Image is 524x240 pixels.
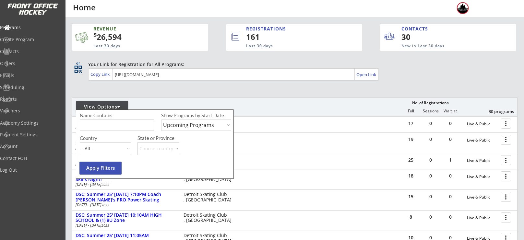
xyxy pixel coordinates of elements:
div: DSC: Summer 25' [DATE] 10:10AM HIGH SCHOOL & (1) 8U Zone [76,212,177,223]
div: [DATE] - [DATE] [76,125,175,129]
div: Name Contains [80,113,131,118]
div: 0 [441,174,460,178]
button: more_vert [501,192,511,202]
div: [DATE] - [DATE] [76,203,175,207]
div: Copy Link [90,71,111,77]
div: 25 [401,158,421,162]
div: Live & Public [467,195,497,200]
div: Detroit Skating Club , [GEOGRAPHIC_DATA] [184,192,234,203]
div: Detroit Skating Club , [GEOGRAPHIC_DATA] [184,171,234,182]
div: Detroit Skating Club , [GEOGRAPHIC_DATA] [184,212,234,223]
em: 2025 [101,182,109,187]
div: 0 [441,121,460,126]
div: [DATE] - [DATE] [76,146,175,150]
button: more_vert [501,135,511,145]
div: Show Programs by Start Date [161,113,230,118]
div: 30 programs [480,109,514,114]
div: 0 [441,137,460,142]
div: DSC: Summer 25' [DATE] 11:05AM [76,233,177,238]
div: DSC: Summer 25' [DATE] 7:10PM Coach [PERSON_NAME]'s PRO Power Skating [76,192,177,203]
div: 8 [401,215,421,219]
div: Live & Public [467,138,497,143]
a: Open Link [356,70,377,79]
div: Last 30 days [93,43,176,49]
div: Country [80,136,131,141]
div: 0 [421,215,440,219]
div: REVENUE [93,26,176,32]
button: more_vert [501,212,511,223]
div: Live & Public [467,122,497,126]
div: 0 [421,121,440,126]
div: View Options [76,104,128,110]
div: REGISTRATIONS [246,26,332,32]
div: Open Link [356,72,377,77]
div: 0 [441,235,460,240]
div: State or Province [137,136,230,141]
div: Full [401,109,421,113]
button: more_vert [501,119,511,129]
div: [DATE] - [DATE] [76,223,175,227]
div: [DATE] - [DATE] [76,162,175,166]
div: Sessions [421,109,440,113]
div: 17 [401,121,421,126]
div: 19 [401,137,421,142]
div: DSC: Summer 25' [DATE] 6:05PM LTP / 6U / 8U Skills Night! [76,135,177,146]
div: DSC: Summer 25' [DATE] 6:05PM LTP-6U-8U Skills Night! [76,171,177,182]
div: 0 [421,235,440,240]
div: Waitlist [440,109,460,113]
div: 0 [441,215,460,219]
div: 26,594 [93,31,187,42]
div: 0 [421,174,440,178]
div: 10 [401,235,421,240]
div: qr [74,61,82,65]
div: Your Link for Registration for All Programs: [88,61,497,68]
div: 0 [421,194,440,199]
div: [DATE] - [DATE] [76,183,175,187]
sup: $ [93,31,97,39]
div: 1 [441,158,460,162]
div: No. of Registrations [410,101,450,105]
button: more_vert [501,171,511,181]
div: 15 [401,194,421,199]
button: more_vert [501,155,511,165]
div: 0 [421,137,440,142]
div: Live & Public [467,158,497,163]
div: Live & Public [467,175,497,179]
div: DSC: Summer 25' [DATE] 5:10PM [76,119,177,124]
em: 2025 [101,223,109,228]
div: 0 [441,194,460,199]
div: CONTACTS [401,26,431,32]
div: 18 [401,174,421,178]
button: Apply Filters [79,162,122,175]
div: Live & Public [467,216,497,220]
div: 30 [401,31,441,42]
div: New in Last 30 days [401,43,486,49]
em: 2025 [101,203,109,207]
button: qr_code [73,64,83,74]
div: 0 [421,158,440,162]
div: DSC: Summer 25' [DATE] 5:10PM [76,155,177,161]
div: 161 [246,31,340,42]
div: Last 30 days [246,43,335,49]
